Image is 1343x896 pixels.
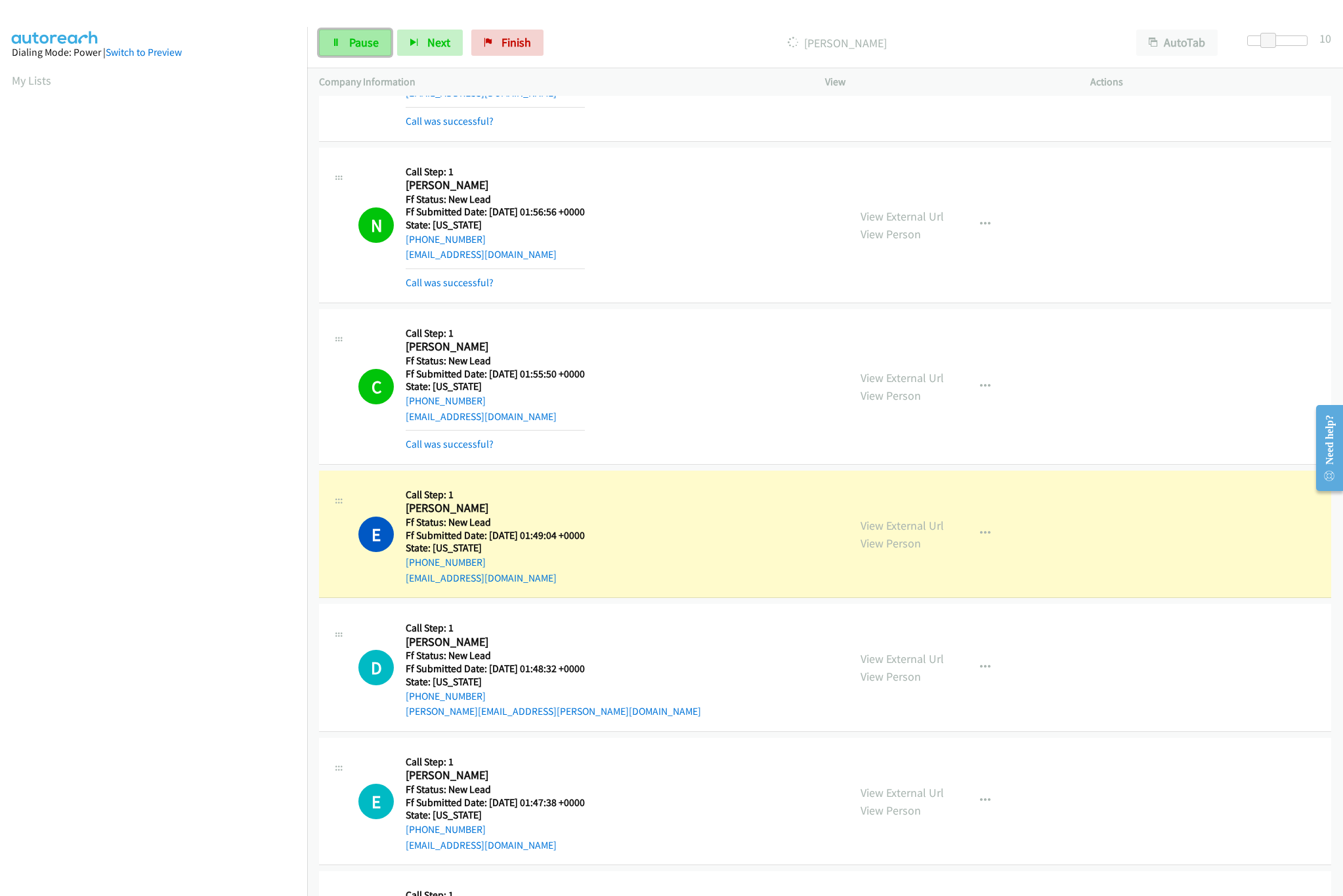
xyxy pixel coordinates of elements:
a: [PHONE_NUMBER] [406,395,486,407]
h5: State: [US_STATE] [406,542,585,555]
h5: Call Step: 1 [406,327,585,340]
a: [EMAIL_ADDRESS][DOMAIN_NAME] [406,839,557,851]
a: View Person [861,803,921,818]
h5: Ff Status: New Lead [406,193,585,206]
a: View Person [861,536,921,551]
div: Dialing Mode: Power | [12,45,295,60]
a: View External Url [861,651,944,666]
h5: Call Step: 1 [406,756,585,769]
a: My Lists [12,73,51,88]
a: [EMAIL_ADDRESS][DOMAIN_NAME] [406,248,557,261]
h5: Ff Status: New Lead [406,354,585,368]
h5: Ff Status: New Lead [406,516,585,529]
a: Call was successful? [406,115,494,127]
h5: State: [US_STATE] [406,219,585,232]
span: Next [427,35,450,50]
h5: Ff Submitted Date: [DATE] 01:47:38 +0000 [406,796,585,809]
div: The call is yet to be attempted [358,784,394,819]
button: Next [397,30,463,56]
span: Pause [349,35,379,50]
a: View Person [861,669,921,684]
p: Company Information [319,74,801,90]
h5: State: [US_STATE] [406,809,585,822]
a: Pause [319,30,391,56]
a: [PERSON_NAME][EMAIL_ADDRESS][PERSON_NAME][DOMAIN_NAME] [406,705,701,717]
iframe: Resource Center [1306,396,1343,500]
h5: Ff Submitted Date: [DATE] 01:56:56 +0000 [406,205,585,219]
h1: N [358,207,394,243]
h5: Call Step: 1 [406,165,585,179]
h2: [PERSON_NAME] [406,178,585,193]
h5: Ff Status: New Lead [406,783,585,796]
h5: State: [US_STATE] [406,380,585,393]
p: [PERSON_NAME] [561,34,1113,52]
div: 10 [1319,30,1331,47]
a: [PHONE_NUMBER] [406,690,486,702]
h5: Ff Submitted Date: [DATE] 01:49:04 +0000 [406,529,585,542]
a: Switch to Preview [106,46,182,58]
a: View External Url [861,370,944,385]
h5: Ff Status: New Lead [406,649,701,662]
p: Actions [1090,74,1332,90]
a: Call was successful? [406,276,494,289]
h1: C [358,369,394,404]
h2: [PERSON_NAME] [406,768,585,783]
button: AutoTab [1136,30,1218,56]
a: [EMAIL_ADDRESS][DOMAIN_NAME] [406,410,557,423]
a: Finish [471,30,544,56]
a: View Person [861,388,921,403]
a: [EMAIL_ADDRESS][DOMAIN_NAME] [406,572,557,584]
a: [PHONE_NUMBER] [406,556,486,568]
a: [PHONE_NUMBER] [406,233,486,245]
a: View External Url [861,209,944,224]
a: View Person [861,226,921,242]
span: Finish [501,35,531,50]
h1: D [358,650,394,685]
h5: Ff Submitted Date: [DATE] 01:55:50 +0000 [406,368,585,381]
h5: Call Step: 1 [406,488,585,501]
div: The call is yet to be attempted [358,650,394,685]
h2: [PERSON_NAME] [406,635,701,650]
h1: E [358,784,394,819]
h5: Ff Submitted Date: [DATE] 01:48:32 +0000 [406,662,701,675]
a: View External Url [861,785,944,800]
a: View External Url [861,518,944,533]
p: View [825,74,1067,90]
h1: E [358,517,394,552]
h5: Call Step: 1 [406,622,701,635]
h2: [PERSON_NAME] [406,339,585,354]
iframe: Dialpad [12,101,307,725]
a: Call was successful? [406,438,494,450]
h5: State: [US_STATE] [406,675,701,689]
a: [PHONE_NUMBER] [406,823,486,836]
h2: [PERSON_NAME] [406,501,585,516]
